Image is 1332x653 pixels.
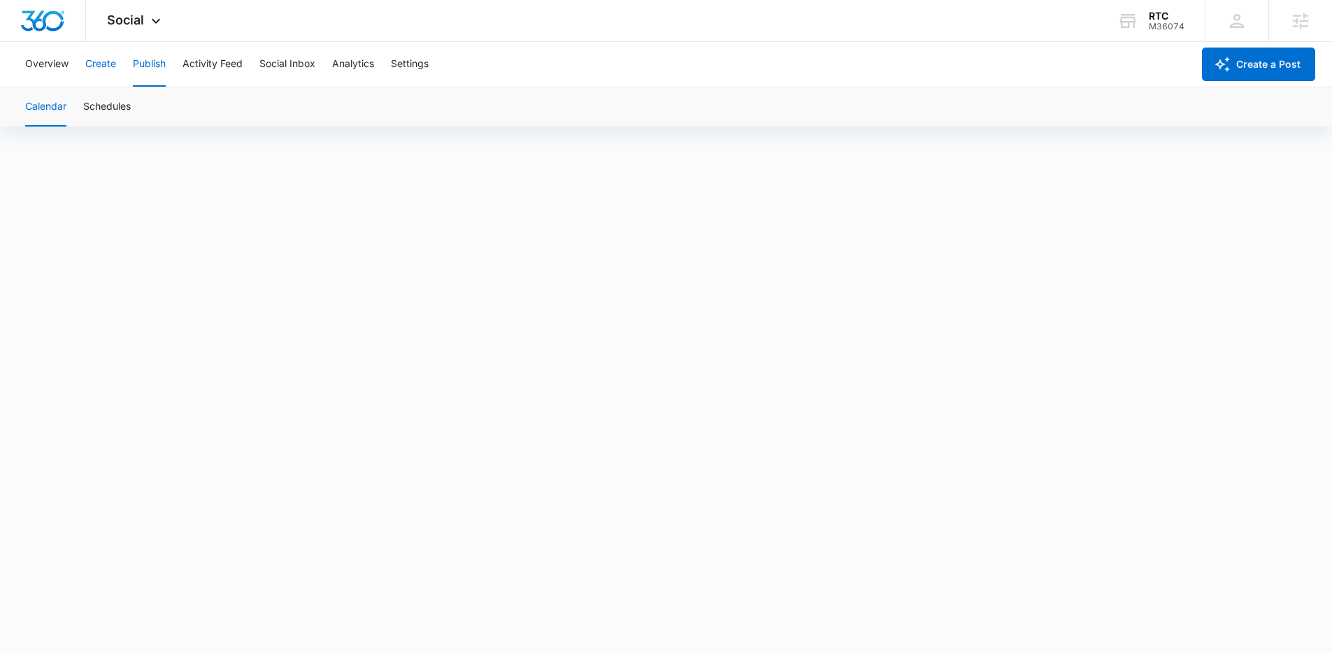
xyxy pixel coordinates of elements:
[259,42,315,87] button: Social Inbox
[83,87,131,127] button: Schedules
[25,42,69,87] button: Overview
[25,87,66,127] button: Calendar
[85,42,116,87] button: Create
[107,13,144,27] span: Social
[1149,22,1184,31] div: account id
[182,42,243,87] button: Activity Feed
[332,42,374,87] button: Analytics
[1149,10,1184,22] div: account name
[133,42,166,87] button: Publish
[1202,48,1315,81] button: Create a Post
[391,42,429,87] button: Settings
